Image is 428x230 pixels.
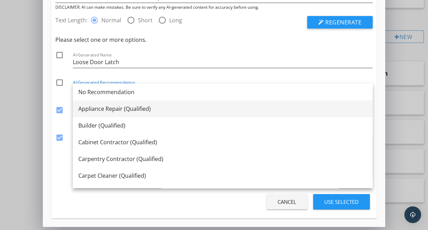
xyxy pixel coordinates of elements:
label: Normal [101,17,121,24]
div: Open Intercom Messenger [404,206,421,223]
input: AI-Generated Name [73,56,373,68]
div: No Recommendation [78,88,367,96]
div: Appliance Repair (Qualified) [78,105,367,113]
div: Cabinet Contractor (Qualified) [78,138,367,146]
label: Short [138,17,153,24]
button: Regenerate [307,16,373,29]
label: Text Length: [55,16,90,24]
button: Cancel [266,194,308,209]
label: Long [169,17,182,24]
div: Cancel [278,198,296,206]
div: Use Selected [324,198,359,206]
div: Builder (Qualified) [78,121,367,130]
span: Regenerate [325,18,361,26]
div: Carpentry Contractor (Qualified) [78,155,367,163]
div: DISCLAIMER: AI can make mistakes. Be sure to verify any AI-generated content for accuracy before ... [55,4,373,10]
div: Carpet Cleaner (Qualified) [78,171,367,180]
button: Use Selected [313,194,370,209]
div: Please select one or more options. [55,36,373,44]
